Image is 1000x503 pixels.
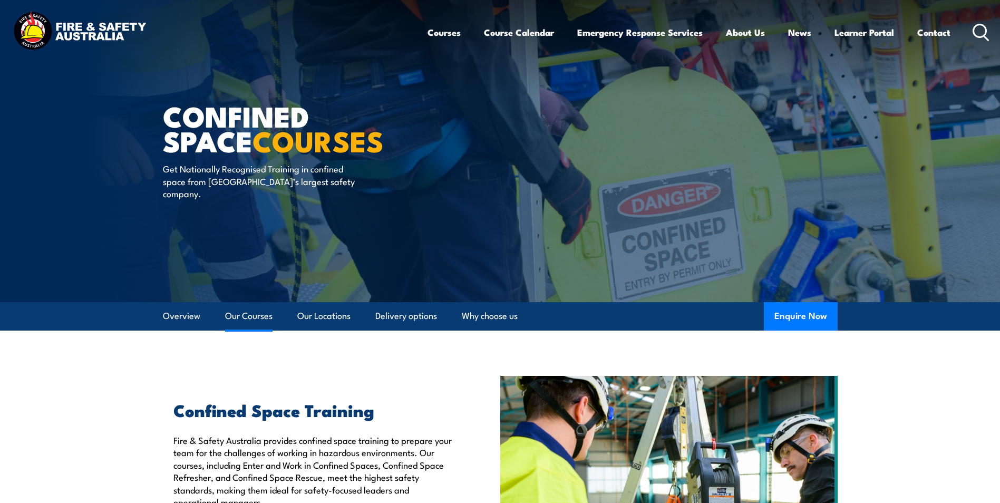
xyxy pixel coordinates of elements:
a: Our Locations [297,302,351,330]
strong: COURSES [253,118,384,162]
a: About Us [726,18,765,46]
button: Enquire Now [764,302,838,331]
a: Course Calendar [484,18,554,46]
a: News [788,18,811,46]
a: Learner Portal [834,18,894,46]
a: Our Courses [225,302,273,330]
p: Get Nationally Recognised Training in confined space from [GEOGRAPHIC_DATA]’s largest safety comp... [163,162,355,199]
h2: Confined Space Training [173,402,452,417]
a: Why choose us [462,302,518,330]
a: Emergency Response Services [577,18,703,46]
a: Courses [428,18,461,46]
a: Delivery options [375,302,437,330]
h1: Confined Space [163,103,423,152]
a: Overview [163,302,200,330]
a: Contact [917,18,950,46]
